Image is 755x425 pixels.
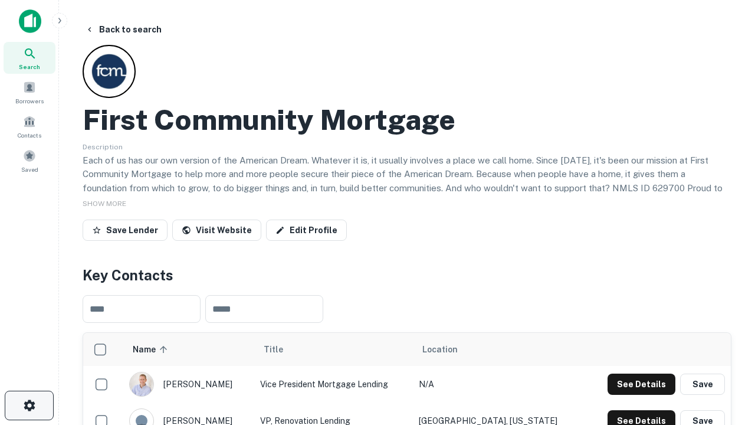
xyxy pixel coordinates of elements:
[19,62,40,71] span: Search
[83,143,123,151] span: Description
[19,9,41,33] img: capitalize-icon.png
[130,372,153,396] img: 1520878720083
[83,153,731,209] p: Each of us has our own version of the American Dream. Whatever it is, it usually involves a place...
[129,372,248,397] div: [PERSON_NAME]
[264,342,298,357] span: Title
[413,366,584,403] td: N/A
[266,220,347,241] a: Edit Profile
[83,200,126,208] span: SHOW MORE
[422,342,458,357] span: Location
[4,110,55,142] a: Contacts
[83,103,455,137] h2: First Community Mortgage
[608,374,675,395] button: See Details
[254,366,413,403] td: Vice President Mortgage Lending
[4,42,55,74] a: Search
[4,145,55,176] a: Saved
[123,333,254,366] th: Name
[413,333,584,366] th: Location
[133,342,171,357] span: Name
[83,220,168,241] button: Save Lender
[15,96,44,106] span: Borrowers
[21,165,38,174] span: Saved
[680,374,725,395] button: Save
[4,76,55,108] a: Borrowers
[18,130,41,140] span: Contacts
[696,293,755,349] iframe: Chat Widget
[254,333,413,366] th: Title
[83,264,731,286] h4: Key Contacts
[80,19,166,40] button: Back to search
[172,220,261,241] a: Visit Website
